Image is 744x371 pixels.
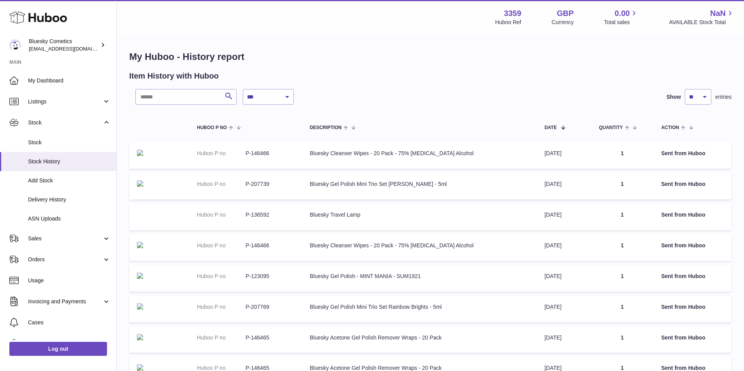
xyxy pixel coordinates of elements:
[302,326,537,353] td: Bluesky Acetone Gel Polish Remover Wraps - 20 Pack
[604,8,639,26] a: 0.00 Total sales
[129,51,732,63] h1: My Huboo - History report
[246,334,294,341] dd: P-146465
[28,277,111,284] span: Usage
[129,71,219,81] h2: Item History with Huboo
[537,173,591,199] td: [DATE]
[246,150,294,157] dd: P-146466
[661,150,705,156] strong: Sent from Huboo
[28,256,102,263] span: Orders
[599,125,623,130] span: Quantity
[667,93,681,101] label: Show
[310,125,342,130] span: Description
[537,265,591,292] td: [DATE]
[591,296,653,322] td: 1
[28,196,111,203] span: Delivery History
[29,38,99,52] div: Bluesky Cometics
[591,142,653,169] td: 1
[661,242,705,248] strong: Sent from Huboo
[615,8,630,19] span: 0.00
[28,158,111,165] span: Stock History
[28,98,102,105] span: Listings
[591,173,653,199] td: 1
[246,242,294,249] dd: P-146466
[137,273,143,279] img: bluesky-gel-polish-mint-mania-sum1921-glitter-green-smoothie-blueskycosmetics-cosmetics_565.jpg
[661,181,705,187] strong: Sent from Huboo
[28,235,102,242] span: Sales
[591,203,653,230] td: 1
[246,273,294,280] dd: P-123095
[661,125,679,130] span: Action
[537,142,591,169] td: [DATE]
[137,242,143,248] img: bluesky-cleanser-wipes-20-pack-75-isopropyl-alcohol-prep-tools-cosmetics-games-346.jpg
[28,215,111,222] span: ASN Uploads
[197,150,246,157] dt: Huboo P no
[591,234,653,261] td: 1
[197,125,227,130] span: Huboo P no
[302,173,537,199] td: Bluesky Gel Polish Mini Trio Set [PERSON_NAME] - 5ml
[552,19,574,26] div: Currency
[715,93,732,101] span: entries
[28,298,102,305] span: Invoicing and Payments
[28,77,111,84] span: My Dashboard
[28,177,111,184] span: Add Stock
[137,364,143,371] img: bluesky-acetone-gel-polish-remover-wraps-20-pack-tools-cosmetics-games-103.jpg
[591,326,653,353] td: 1
[669,19,735,26] span: AVAILABLE Stock Total
[495,19,521,26] div: Huboo Ref
[537,234,591,261] td: [DATE]
[537,203,591,230] td: [DATE]
[28,139,111,146] span: Stock
[669,8,735,26] a: NaN AVAILABLE Stock Total
[137,150,143,156] img: bluesky-cleanser-wipes-20-pack-75-isopropyl-alcohol-prep-tools-cosmetics-games-346.jpg
[28,119,102,126] span: Stock
[302,234,537,261] td: Bluesky Cleanser Wipes - 20 Pack - 75% [MEDICAL_DATA] Alcohol
[9,39,21,51] img: internalAdmin-3359@internal.huboo.com
[604,19,639,26] span: Total sales
[661,334,705,341] strong: Sent from Huboo
[197,242,246,249] dt: Huboo P no
[710,8,726,19] span: NaN
[246,211,294,219] dd: P-136592
[197,180,246,188] dt: Huboo P no
[504,8,521,19] strong: 3359
[302,265,537,292] td: Bluesky Gel Polish - MINT MANIA - SUM1921
[197,211,246,219] dt: Huboo P no
[537,296,591,322] td: [DATE]
[557,8,574,19] strong: GBP
[246,303,294,311] dd: P-207769
[661,304,705,310] strong: Sent from Huboo
[197,303,246,311] dt: Huboo P no
[246,180,294,188] dd: P-207739
[537,326,591,353] td: [DATE]
[302,296,537,322] td: Bluesky Gel Polish Mini Trio Set Rainbow Brights - 5ml
[661,365,705,371] strong: Sent from Huboo
[137,303,143,310] img: bluesky-gel-polish-mini-trio-set-rainbow-brights-5ml-blue-bright-green-light-cosmetics-red-nail-4...
[137,180,143,187] img: bluesky-gel-polish-mini-trio-set-rusty-5ml-autumn-winter-bright-dark-cosmetics-red-nail-592.jpg
[661,212,705,218] strong: Sent from Huboo
[197,273,246,280] dt: Huboo P no
[28,319,111,326] span: Cases
[591,265,653,292] td: 1
[9,342,107,356] a: Log out
[137,334,143,340] img: bluesky-acetone-gel-polish-remover-wraps-20-pack-tools-cosmetics-games-103.jpg
[302,203,537,230] td: Bluesky Travel Lamp
[544,125,557,130] span: Date
[29,45,114,52] span: [EMAIL_ADDRESS][DOMAIN_NAME]
[197,334,246,341] dt: Huboo P no
[302,142,537,169] td: Bluesky Cleanser Wipes - 20 Pack - 75% [MEDICAL_DATA] Alcohol
[661,273,705,279] strong: Sent from Huboo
